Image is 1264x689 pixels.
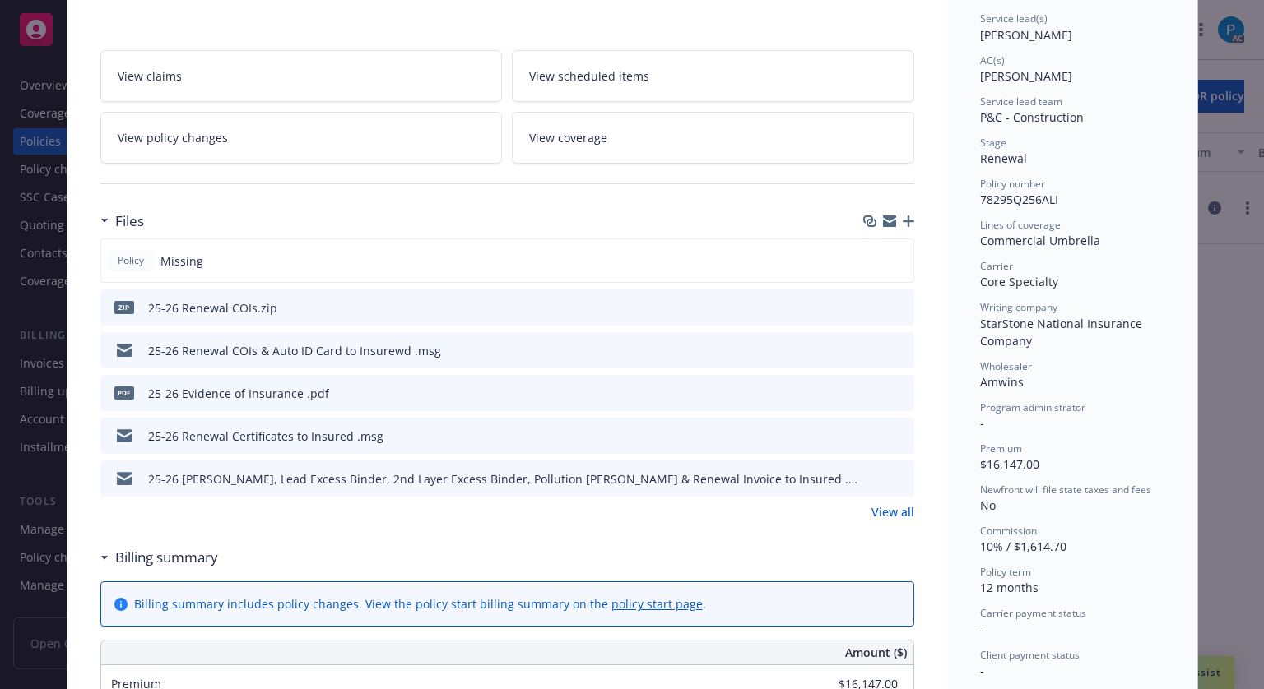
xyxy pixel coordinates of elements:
span: Carrier [980,259,1013,273]
span: pdf [114,386,134,399]
span: Policy number [980,177,1045,191]
span: View policy changes [118,129,228,146]
span: Wholesaler [980,359,1032,373]
span: [PERSON_NAME] [980,68,1072,84]
span: Writing company [980,300,1057,314]
div: Billing summary includes policy changes. View the policy start billing summary on the . [134,595,706,613]
h3: Files [115,210,144,232]
span: zip [114,301,134,313]
button: download file [867,342,880,359]
span: Lines of coverage [980,218,1061,232]
div: Commercial Umbrella [980,232,1164,249]
span: 78295Q256ALI [980,192,1058,207]
span: View coverage [529,129,607,146]
span: Renewal [980,150,1027,166]
a: View claims [100,50,503,102]
a: View scheduled items [512,50,914,102]
button: download file [867,385,880,402]
h3: Billing summary [115,547,218,568]
span: Policy term [980,565,1031,579]
span: Newfront will file state taxes and fees [980,483,1151,497]
div: 25-26 Renewal COIs.zip [148,299,277,317]
span: StarStone National Insurance Company [980,316,1145,349]
div: 25-26 [PERSON_NAME], Lead Excess Binder, 2nd Layer Excess Binder, Pollution [PERSON_NAME] & Renew... [148,470,860,488]
button: download file [867,299,880,317]
span: View scheduled items [529,67,649,85]
a: View coverage [512,112,914,164]
span: Missing [160,252,203,270]
button: preview file [893,385,908,402]
span: - [980,415,984,431]
span: Stage [980,136,1006,150]
span: P&C - Construction [980,109,1084,125]
span: Program administrator [980,400,1085,414]
span: View claims [118,67,182,85]
span: $16,147.00 [980,456,1039,472]
span: Client payment status [980,648,1080,662]
span: Service lead team [980,95,1062,109]
button: preview file [893,342,908,359]
span: Core Specialty [980,274,1058,289]
span: No [980,497,996,513]
button: download file [867,470,880,488]
span: Carrier payment status [980,606,1086,620]
a: View policy changes [100,112,503,164]
div: 25-26 Evidence of Insurance .pdf [148,385,329,402]
span: 10% / $1,614.70 [980,539,1066,554]
button: preview file [893,470,908,488]
span: AC(s) [980,53,1005,67]
span: [PERSON_NAME] [980,27,1072,43]
span: Amount ($) [845,644,907,661]
button: download file [867,428,880,445]
div: Files [100,210,144,232]
a: policy start page [611,596,703,612]
button: preview file [893,299,908,317]
span: 12 months [980,580,1039,595]
button: preview file [893,428,908,445]
span: - [980,622,984,637]
span: Policy [114,253,147,268]
div: Billing summary [100,547,218,568]
span: - [980,663,984,678]
span: Premium [980,442,1022,455]
a: View all [871,503,914,520]
div: 25-26 Renewal COIs & Auto ID Card to Insurewd .msg [148,342,441,359]
span: Amwins [980,374,1024,390]
div: 25-26 Renewal Certificates to Insured .msg [148,428,383,445]
span: Service lead(s) [980,12,1048,25]
span: Commission [980,524,1037,538]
